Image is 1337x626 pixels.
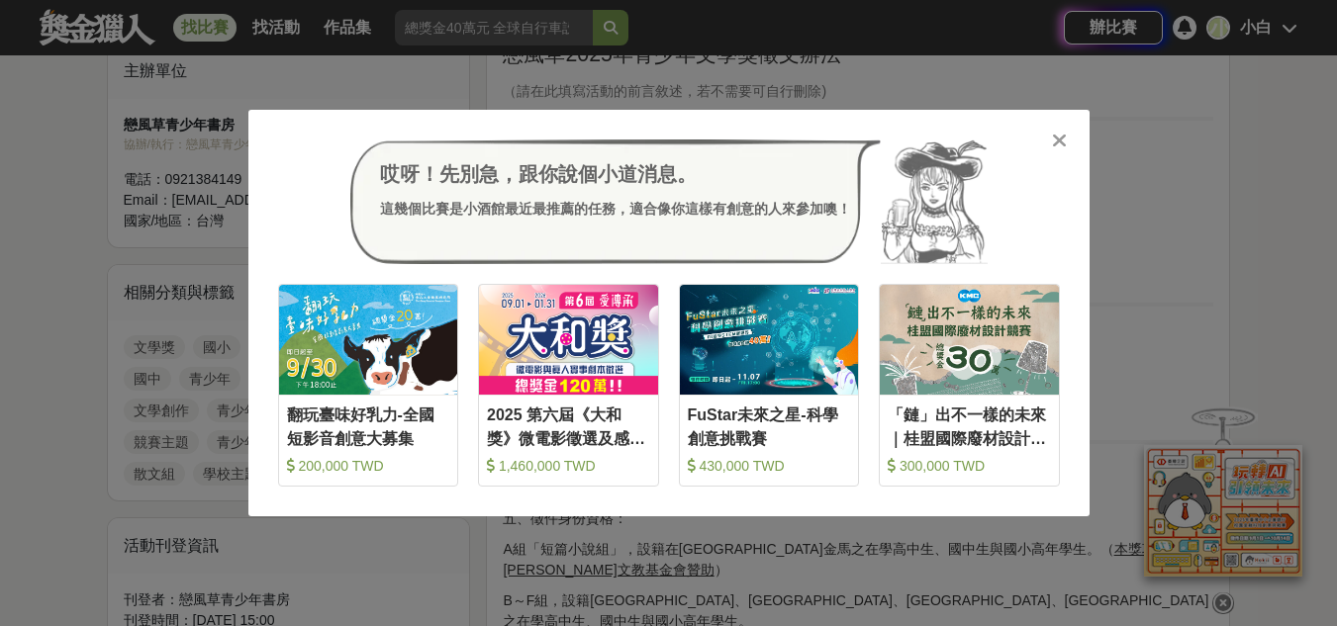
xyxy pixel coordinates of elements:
div: 哎呀！先別急，跟你說個小道消息。 [380,159,851,189]
img: Avatar [881,139,988,264]
img: Cover Image [680,285,859,395]
div: 300,000 TWD [888,456,1051,476]
div: 200,000 TWD [287,456,450,476]
div: 翻玩臺味好乳力-全國短影音創意大募集 [287,403,450,448]
img: Cover Image [880,285,1059,395]
a: Cover Image翻玩臺味好乳力-全國短影音創意大募集 200,000 TWD [278,284,459,487]
a: Cover Image2025 第六屆《大和獎》微電影徵選及感人實事分享 1,460,000 TWD [478,284,659,487]
a: Cover ImageFuStar未來之星-科學創意挑戰賽 430,000 TWD [679,284,860,487]
div: 430,000 TWD [688,456,851,476]
div: FuStar未來之星-科學創意挑戰賽 [688,403,851,448]
div: 這幾個比賽是小酒館最近最推薦的任務，適合像你這樣有創意的人來參加噢！ [380,199,851,220]
img: Cover Image [479,285,658,395]
div: 1,460,000 TWD [487,456,650,476]
a: Cover Image「鏈」出不一樣的未來｜桂盟國際廢材設計競賽 300,000 TWD [879,284,1060,487]
div: 「鏈」出不一樣的未來｜桂盟國際廢材設計競賽 [888,403,1051,448]
img: Cover Image [279,285,458,395]
div: 2025 第六屆《大和獎》微電影徵選及感人實事分享 [487,403,650,448]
